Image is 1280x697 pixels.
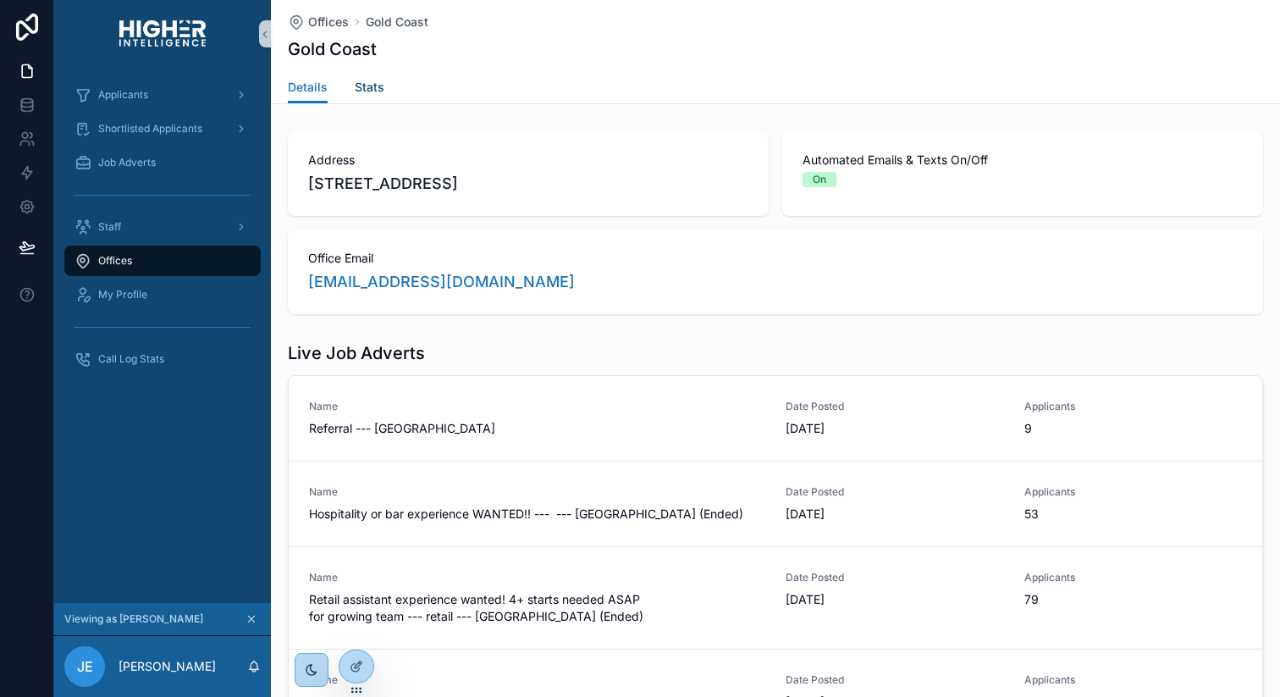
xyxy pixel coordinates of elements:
span: Job Adverts [98,156,156,169]
span: Address [308,152,748,169]
a: Call Log Stats [64,344,261,374]
a: Offices [288,14,349,30]
span: 9 [1024,420,1243,437]
h1: Live Job Adverts [288,341,425,365]
a: [EMAIL_ADDRESS][DOMAIN_NAME] [308,270,575,294]
span: Applicants [1024,673,1243,687]
span: 53 [1024,506,1243,523]
span: Automated Emails & Texts On/Off [803,152,1243,169]
span: Referral --- [GEOGRAPHIC_DATA] [309,420,765,437]
span: [DATE] [786,591,1004,608]
div: On [813,172,826,187]
span: Name [309,400,765,413]
a: Staff [64,212,261,242]
span: Retail assistant experience wanted! 4+ starts needed ASAP for growing team --- retail --- [GEOGRA... [309,591,765,625]
a: NameHospitality or bar experience WANTED!! --- --- [GEOGRAPHIC_DATA] (Ended)Date Posted[DATE]Appl... [289,461,1262,546]
span: Staff [98,220,121,234]
a: Gold Coast [366,14,428,30]
a: Offices [64,246,261,276]
span: My Profile [98,288,147,301]
a: Details [288,72,328,104]
span: Stats [355,79,384,96]
span: Applicants [98,88,148,102]
span: [STREET_ADDRESS] [308,172,748,196]
span: 79 [1024,591,1243,608]
span: Date Posted [786,673,1004,687]
span: Offices [98,254,132,268]
div: scrollable content [54,68,271,396]
a: NameReferral --- [GEOGRAPHIC_DATA]Date Posted[DATE]Applicants9 [289,376,1262,461]
span: Viewing as [PERSON_NAME] [64,612,203,626]
a: NameRetail assistant experience wanted! 4+ starts needed ASAP for growing team --- retail --- [GE... [289,546,1262,649]
span: [DATE] [786,420,1004,437]
span: Hospitality or bar experience WANTED!! --- --- [GEOGRAPHIC_DATA] (Ended) [309,506,765,523]
span: Date Posted [786,571,1004,584]
img: App logo [119,20,206,47]
span: Name [309,571,765,584]
a: Shortlisted Applicants [64,113,261,144]
a: My Profile [64,279,261,310]
span: JE [77,656,93,677]
span: Name [309,673,765,687]
span: Applicants [1024,400,1243,413]
span: Applicants [1024,485,1243,499]
h1: Gold Coast [288,37,377,61]
span: Date Posted [786,400,1004,413]
span: Call Log Stats [98,352,164,366]
p: [PERSON_NAME] [119,658,216,675]
a: Job Adverts [64,147,261,178]
span: Shortlisted Applicants [98,122,202,136]
span: Applicants [1024,571,1243,584]
span: Name [309,485,765,499]
span: Offices [308,14,349,30]
span: [DATE] [786,506,1004,523]
span: Office Email [308,250,1243,267]
span: Date Posted [786,485,1004,499]
a: Stats [355,72,384,106]
span: Details [288,79,328,96]
a: Applicants [64,80,261,110]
